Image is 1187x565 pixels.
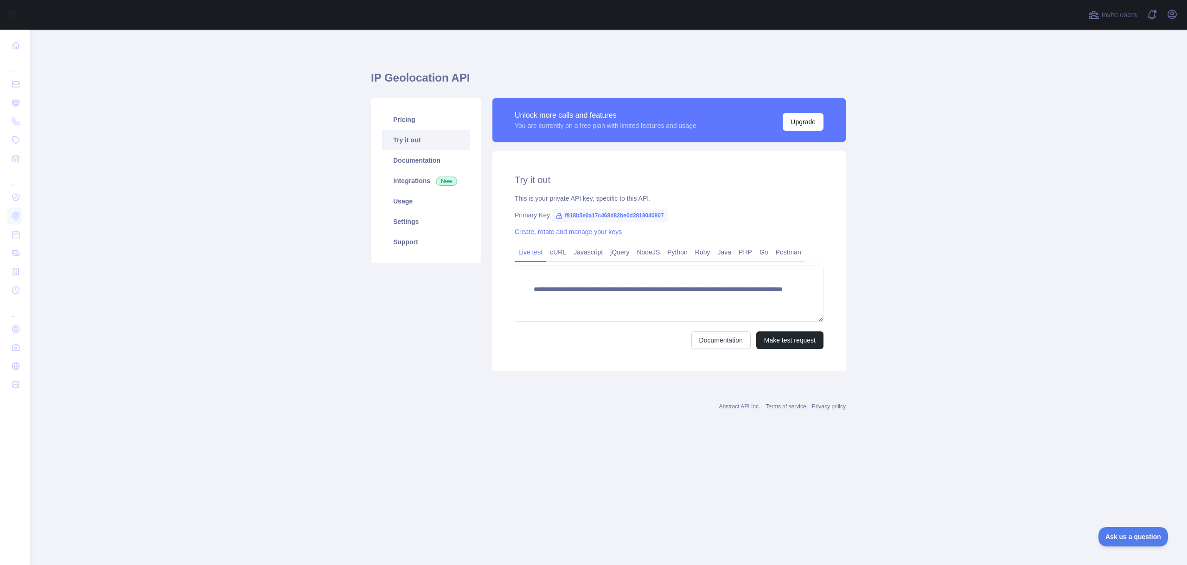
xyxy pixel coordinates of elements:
[382,191,470,211] a: Usage
[783,113,823,131] button: Upgrade
[382,171,470,191] a: Integrations New
[570,245,606,260] a: Javascript
[714,245,735,260] a: Java
[382,211,470,232] a: Settings
[371,70,846,93] h1: IP Geolocation API
[664,245,691,260] a: Python
[766,403,806,410] a: Terms of service
[1098,527,1168,546] iframe: Toggle Customer Support
[735,245,756,260] a: PHP
[7,169,22,187] div: ...
[382,232,470,252] a: Support
[691,331,751,349] a: Documentation
[756,331,823,349] button: Make test request
[515,210,823,220] div: Primary Key:
[436,177,457,186] span: New
[812,403,846,410] a: Privacy policy
[546,245,570,260] a: cURL
[719,403,760,410] a: Abstract API Inc.
[1086,7,1139,22] button: Invite users
[756,245,772,260] a: Go
[515,173,823,186] h2: Try it out
[606,245,633,260] a: jQuery
[7,300,22,319] div: ...
[7,56,22,74] div: ...
[382,109,470,130] a: Pricing
[515,121,696,130] div: You are currently on a free plan with limited features and usage
[633,245,664,260] a: NodeJS
[515,194,823,203] div: This is your private API key, specific to this API.
[515,228,622,235] a: Create, rotate and manage your keys
[1101,10,1137,20] span: Invite users
[515,110,696,121] div: Unlock more calls and features
[382,150,470,171] a: Documentation
[382,130,470,150] a: Try it out
[691,245,714,260] a: Ruby
[515,245,546,260] a: Live test
[552,209,668,222] span: f918b5e0a17c468d82be0d2818040807
[772,245,805,260] a: Postman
